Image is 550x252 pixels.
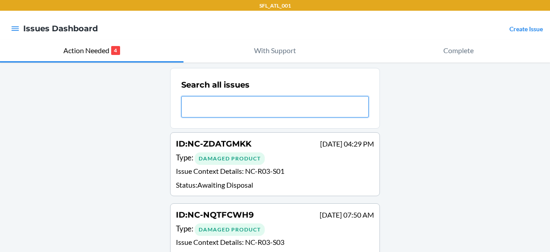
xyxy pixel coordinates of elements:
div: Damaged Product [195,152,265,165]
span: NC-R03-S03 [245,238,284,246]
div: Damaged Product [195,223,265,236]
p: [DATE] 04:29 PM [320,139,374,149]
span: NC-NQTFCWH9 [187,210,254,220]
div: Type : [176,223,374,236]
p: Action Needed [63,45,109,56]
h4: ID : [176,138,251,150]
p: SFL_ATL_001 [259,2,291,10]
p: Issue Context Details : [176,237,374,250]
p: Issue Context Details : [176,166,374,179]
span: NC-ZDATGMKK [187,139,251,149]
div: Type : [176,152,374,165]
h2: Search all issues [181,79,250,91]
button: Complete [367,39,550,63]
p: [DATE] 07:50 AM [320,210,374,220]
a: ID:NC-ZDATGMKK[DATE] 04:29 PMType: Damaged ProductIssue Context Details: NC-R03-S01Status:Awaitin... [170,132,380,196]
span: NC-R03-S01 [245,167,284,175]
p: 4 [111,46,120,55]
p: With Support [254,45,296,56]
p: Status : Awaiting Disposal [176,180,374,190]
h4: ID : [176,209,254,221]
a: Create Issue [509,25,543,33]
p: Complete [443,45,474,56]
h4: Issues Dashboard [23,23,98,34]
button: With Support [183,39,367,63]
